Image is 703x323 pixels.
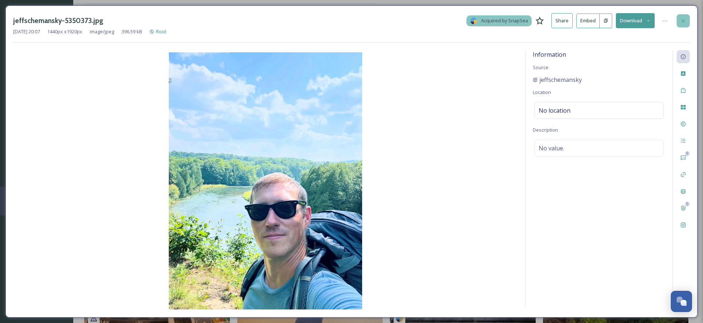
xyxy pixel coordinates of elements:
div: 0 [685,151,690,156]
span: No value. [539,144,564,153]
div: 0 [685,202,690,207]
button: Open Chat [671,291,692,312]
span: image/jpeg [90,28,114,35]
span: Location [533,89,551,95]
img: jeffschemansky-5350373.jpg [13,52,518,309]
img: snapsea-logo.png [470,17,477,25]
a: jeffschemansky [533,75,582,84]
span: jeffschemansky [539,75,582,84]
span: 396.59 kB [122,28,142,35]
span: 1440 px x 1920 px [47,28,82,35]
span: Root [156,28,167,35]
button: Embed [576,14,600,28]
span: Information [533,50,566,59]
h3: jeffschemansky-5350373.jpg [13,15,103,26]
button: Share [551,13,573,28]
span: Source [533,64,548,71]
span: Description [533,127,558,133]
span: [DATE] 20:07 [13,28,40,35]
span: Acquired by SnapSea [481,17,528,24]
button: Download [616,13,655,28]
span: No location [539,106,570,115]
